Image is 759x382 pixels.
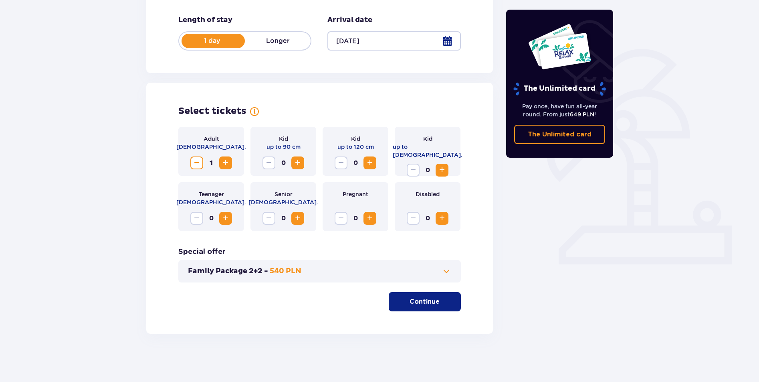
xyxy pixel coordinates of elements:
[277,212,290,225] span: 0
[363,212,376,225] button: Increase
[176,143,246,151] p: [DEMOGRAPHIC_DATA].
[436,164,448,177] button: Increase
[178,247,226,257] p: Special offer
[327,15,372,25] p: Arrival date
[245,37,311,45] p: Longer
[270,266,301,276] p: 540 PLN
[178,105,246,117] p: Select tickets
[528,130,591,139] p: The Unlimited card
[349,156,362,169] span: 0
[514,102,606,118] p: Pay once, have fun all-year round. From just !
[393,143,462,159] p: up to [DEMOGRAPHIC_DATA].
[423,135,432,143] p: Kid
[219,212,232,225] button: Increase
[262,212,275,225] button: Decrease
[262,156,275,169] button: Decrease
[279,135,288,143] p: Kid
[335,212,347,225] button: Decrease
[421,164,434,177] span: 0
[176,198,246,206] p: [DEMOGRAPHIC_DATA].
[178,15,232,25] p: Length of stay
[513,82,607,96] p: The Unlimited card
[335,156,347,169] button: Decrease
[389,292,461,311] button: Continue
[204,135,219,143] p: Adult
[407,164,420,177] button: Decrease
[410,297,440,306] p: Continue
[266,143,301,151] p: up to 90 cm
[190,212,203,225] button: Decrease
[277,156,290,169] span: 0
[190,156,203,169] button: Decrease
[205,156,218,169] span: 1
[199,190,224,198] p: Teenager
[351,135,360,143] p: Kid
[291,212,304,225] button: Increase
[416,190,440,198] p: Disabled
[179,37,245,45] p: 1 day
[421,212,434,225] span: 0
[291,156,304,169] button: Increase
[188,266,268,276] p: Family Package 2+2 -
[205,212,218,225] span: 0
[188,266,451,276] button: Family Package 2+2 -540 PLN
[363,156,376,169] button: Increase
[343,190,368,198] p: Pregnant
[275,190,293,198] p: Senior
[436,212,448,225] button: Increase
[337,143,374,151] p: up to 120 cm
[349,212,362,225] span: 0
[514,125,606,144] a: The Unlimited card
[570,111,594,118] span: 649 PLN
[219,156,232,169] button: Increase
[248,198,318,206] p: [DEMOGRAPHIC_DATA].
[407,212,420,225] button: Decrease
